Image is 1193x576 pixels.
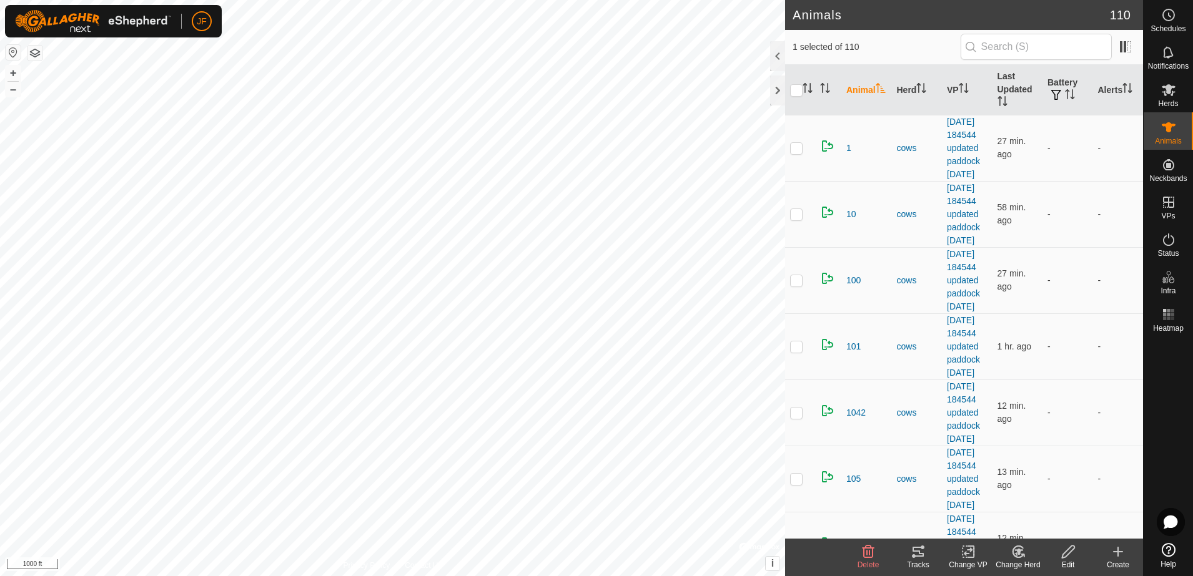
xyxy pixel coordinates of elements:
[820,535,835,550] img: returning on
[820,205,835,220] img: returning on
[947,447,980,510] a: [DATE] 184544 updated paddock [DATE]
[1093,247,1144,313] td: -
[947,183,980,245] a: [DATE] 184544 updated paddock [DATE]
[1161,212,1175,220] span: VPs
[1093,446,1144,512] td: -
[997,467,1026,490] span: Aug 24, 2025, 10:36 AM
[846,472,861,486] span: 105
[846,340,861,353] span: 101
[1093,115,1144,181] td: -
[1151,25,1186,32] span: Schedules
[897,539,938,552] div: cows
[997,533,1026,556] span: Aug 24, 2025, 10:37 AM
[343,560,390,571] a: Privacy Policy
[897,142,938,155] div: cows
[27,46,42,61] button: Map Layers
[947,117,980,179] a: [DATE] 184544 updated paddock [DATE]
[1093,65,1144,115] th: Alerts
[1042,181,1093,247] td: -
[793,7,1110,22] h2: Animals
[897,406,938,419] div: cows
[997,98,1007,108] p-sorticon: Activate to sort
[858,560,879,569] span: Delete
[897,472,938,486] div: cows
[1155,137,1182,145] span: Animals
[1042,313,1093,379] td: -
[6,66,21,81] button: +
[1157,250,1179,257] span: Status
[893,559,943,570] div: Tracks
[993,65,1043,115] th: Last Updated
[1042,247,1093,313] td: -
[961,34,1112,60] input: Search (S)
[1065,91,1075,101] p-sorticon: Activate to sort
[820,85,830,95] p-sorticon: Activate to sort
[1148,62,1189,70] span: Notifications
[897,208,938,221] div: cows
[6,45,21,60] button: Reset Map
[997,202,1026,225] span: Aug 24, 2025, 9:51 AM
[846,539,866,552] span: 1059
[1042,379,1093,446] td: -
[1042,65,1093,115] th: Battery
[1161,560,1176,568] span: Help
[1158,100,1178,107] span: Herds
[1093,313,1144,379] td: -
[771,558,774,569] span: i
[1122,85,1132,95] p-sorticon: Activate to sort
[197,15,207,28] span: JF
[876,85,886,95] p-sorticon: Activate to sort
[1093,559,1143,570] div: Create
[997,401,1026,424] span: Aug 24, 2025, 10:37 AM
[943,559,993,570] div: Change VP
[405,560,442,571] a: Contact Us
[820,139,835,154] img: returning on
[1153,325,1184,332] span: Heatmap
[846,142,851,155] span: 1
[1093,181,1144,247] td: -
[766,557,780,570] button: i
[1042,115,1093,181] td: -
[997,341,1032,351] span: Aug 24, 2025, 9:21 AM
[820,403,835,418] img: returning on
[897,274,938,287] div: cows
[959,85,969,95] p-sorticon: Activate to sort
[846,208,856,221] span: 10
[846,406,866,419] span: 1042
[942,65,993,115] th: VP
[846,274,861,287] span: 100
[841,65,892,115] th: Animal
[820,271,835,286] img: returning on
[820,337,835,352] img: returning on
[947,514,980,576] a: [DATE] 184544 updated paddock [DATE]
[1110,6,1131,24] span: 110
[1161,287,1176,295] span: Infra
[947,249,980,311] a: [DATE] 184544 updated paddock [DATE]
[1043,559,1093,570] div: Edit
[820,469,835,484] img: returning on
[793,41,961,54] span: 1 selected of 110
[947,381,980,444] a: [DATE] 184544 updated paddock [DATE]
[947,315,980,378] a: [DATE] 184544 updated paddock [DATE]
[997,268,1026,291] span: Aug 24, 2025, 10:22 AM
[997,136,1026,159] span: Aug 24, 2025, 10:22 AM
[1042,446,1093,512] td: -
[892,65,943,115] th: Herd
[803,85,813,95] p-sorticon: Activate to sort
[1149,175,1187,182] span: Neckbands
[15,10,171,32] img: Gallagher Logo
[6,82,21,97] button: –
[1144,538,1193,573] a: Help
[916,85,926,95] p-sorticon: Activate to sort
[993,559,1043,570] div: Change Herd
[897,340,938,353] div: cows
[1093,379,1144,446] td: -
